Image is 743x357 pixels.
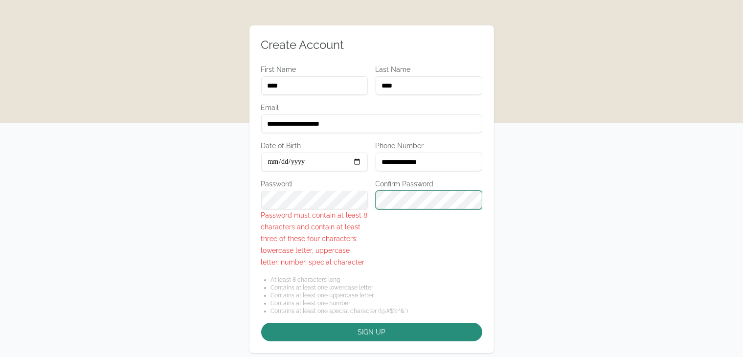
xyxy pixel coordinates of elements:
[261,323,482,341] button: Sign up
[376,179,482,189] label: Confirm Password
[261,141,368,151] label: Date of Birth
[271,284,482,291] li: Contains at least one lowercase letter
[261,103,482,112] label: Email
[271,276,482,284] li: At least 8 characters long
[271,299,482,307] li: Contains at least one number
[271,307,482,315] li: Contains at least one special character (!@#$%^&*)
[271,291,482,299] li: Contains at least one uppercase letter
[261,211,368,266] span: Password must contain at least 8 characters and contain at least three of these four characters: ...
[376,141,482,151] label: Phone Number
[261,179,368,189] label: Password
[261,65,368,74] label: First Name
[261,37,482,53] h2: Create Account
[376,65,482,74] label: Last Name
